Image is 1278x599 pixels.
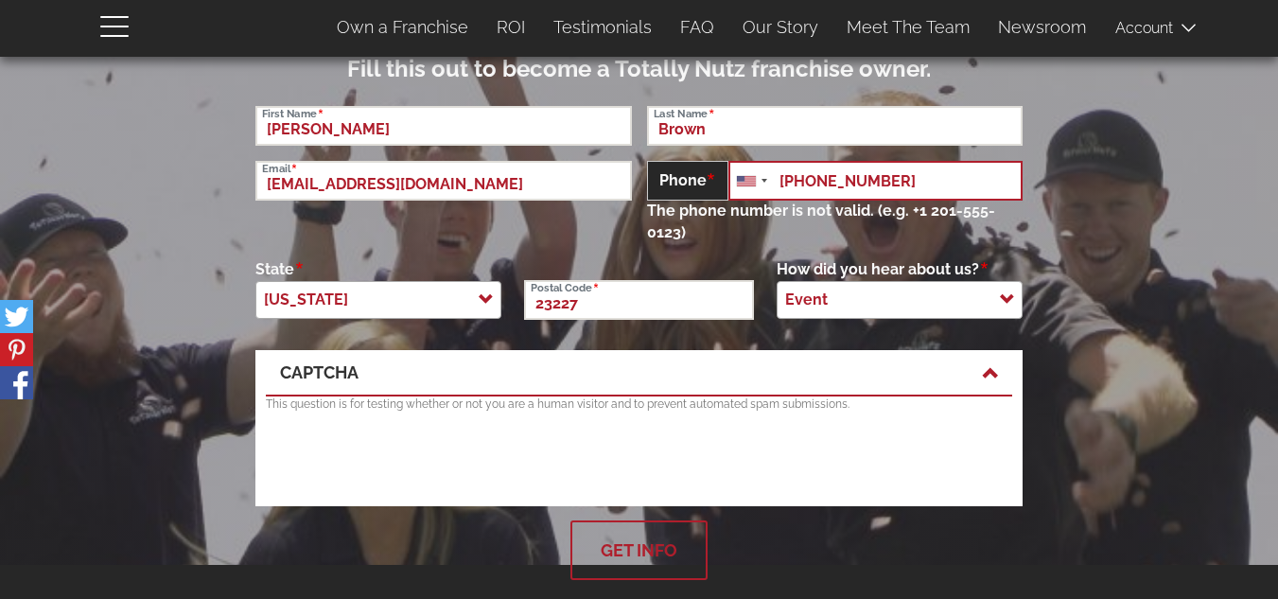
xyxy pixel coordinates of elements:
[728,8,832,47] a: Our Story
[777,260,989,278] span: How did you hear about us?
[666,8,728,47] a: FAQ
[255,260,304,278] span: State
[280,361,998,385] a: CAPTCHA
[255,57,1023,81] h3: Fill this out to become a Totally Nutz franchise owner.
[323,8,482,47] a: Own a Franchise
[832,8,984,47] a: Meet The Team
[984,8,1100,47] a: Newsroom
[570,520,708,580] button: Get Info
[255,106,631,146] input: First Name
[539,8,666,47] a: Testimonials
[777,281,1023,319] span: Event
[482,8,539,47] a: ROI
[778,281,847,319] span: Event
[647,106,1023,146] input: Last Name
[647,201,1023,244] strong: The phone number is not valid. (e.g. +1 201-555-0123)
[255,281,501,319] span: Virginia
[255,161,631,201] input: Email
[266,396,1012,413] p: This question is for testing whether or not you are a human visitor and to prevent automated spam...
[729,162,773,200] div: United States: +1
[728,161,1023,201] input: +1 201-555-0123
[256,281,367,319] span: Virginia
[524,280,755,320] input: Postal Code
[266,422,553,496] iframe: reCAPTCHA
[647,161,728,201] span: Phone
